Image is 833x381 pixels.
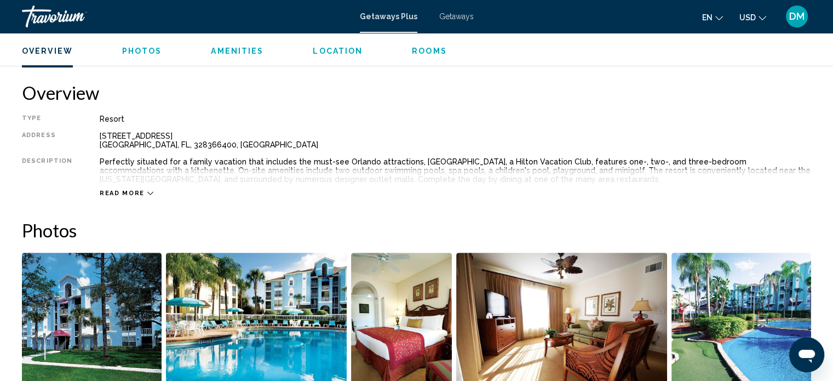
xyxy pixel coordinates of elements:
span: Location [313,47,363,55]
iframe: Button to launch messaging window [789,337,824,372]
button: Amenities [211,46,263,56]
span: Overview [22,47,73,55]
button: Change language [702,9,723,25]
div: Address [22,132,72,149]
button: Change currency [739,9,766,25]
h2: Overview [22,82,811,104]
a: Getaways Plus [360,12,417,21]
button: Photos [122,46,162,56]
span: DM [789,11,805,22]
button: Overview [22,46,73,56]
a: Travorium [22,5,349,27]
div: Perfectly situated for a family vacation that includes the must-see Orlando attractions, [GEOGRAP... [100,157,811,184]
button: User Menu [783,5,811,28]
button: Rooms [412,46,447,56]
div: Resort [100,115,811,123]
span: Rooms [412,47,447,55]
button: Read more [100,189,153,197]
span: USD [739,13,756,22]
a: Getaways [439,12,474,21]
h2: Photos [22,219,811,241]
button: Location [313,46,363,56]
span: Amenities [211,47,263,55]
span: Read more [100,190,145,197]
span: Photos [122,47,162,55]
span: en [702,13,713,22]
div: Description [22,157,72,184]
div: Type [22,115,72,123]
div: [STREET_ADDRESS] [GEOGRAPHIC_DATA], FL, 328366400, [GEOGRAPHIC_DATA] [100,132,811,149]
